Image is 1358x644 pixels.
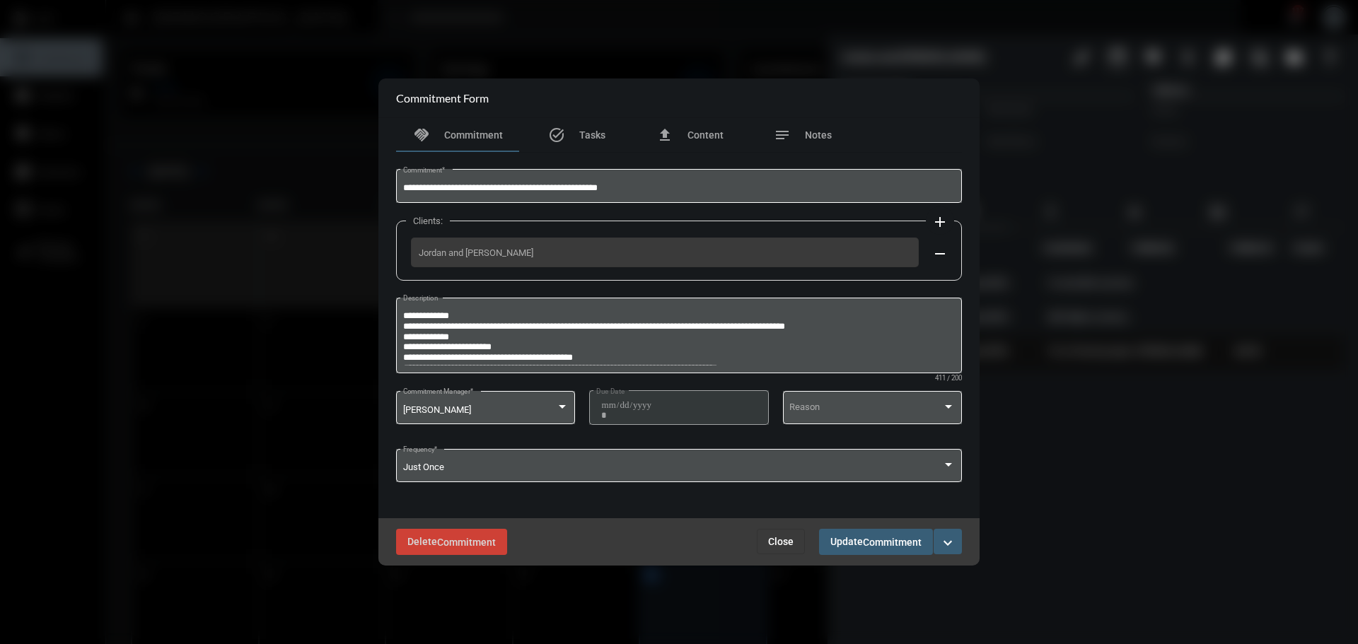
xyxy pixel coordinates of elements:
[413,127,430,144] mat-icon: handshake
[396,529,507,555] button: DeleteCommitment
[932,213,948,230] mat-icon: add
[579,129,605,141] span: Tasks
[863,537,922,548] span: Commitment
[768,536,794,547] span: Close
[403,404,471,415] span: [PERSON_NAME]
[444,129,503,141] span: Commitment
[407,536,496,547] span: Delete
[403,462,444,472] span: Just Once
[935,375,962,382] mat-hint: 411 / 200
[687,129,724,141] span: Content
[437,537,496,548] span: Commitment
[939,534,956,551] mat-icon: expand_more
[396,91,489,105] h2: Commitment Form
[757,529,805,554] button: Close
[830,536,922,547] span: Update
[819,529,933,555] button: UpdateCommitment
[932,245,948,262] mat-icon: remove
[419,247,911,258] span: Jordan and [PERSON_NAME]
[656,127,673,144] mat-icon: file_upload
[805,129,832,141] span: Notes
[774,127,791,144] mat-icon: notes
[406,216,450,226] label: Clients:
[548,127,565,144] mat-icon: task_alt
